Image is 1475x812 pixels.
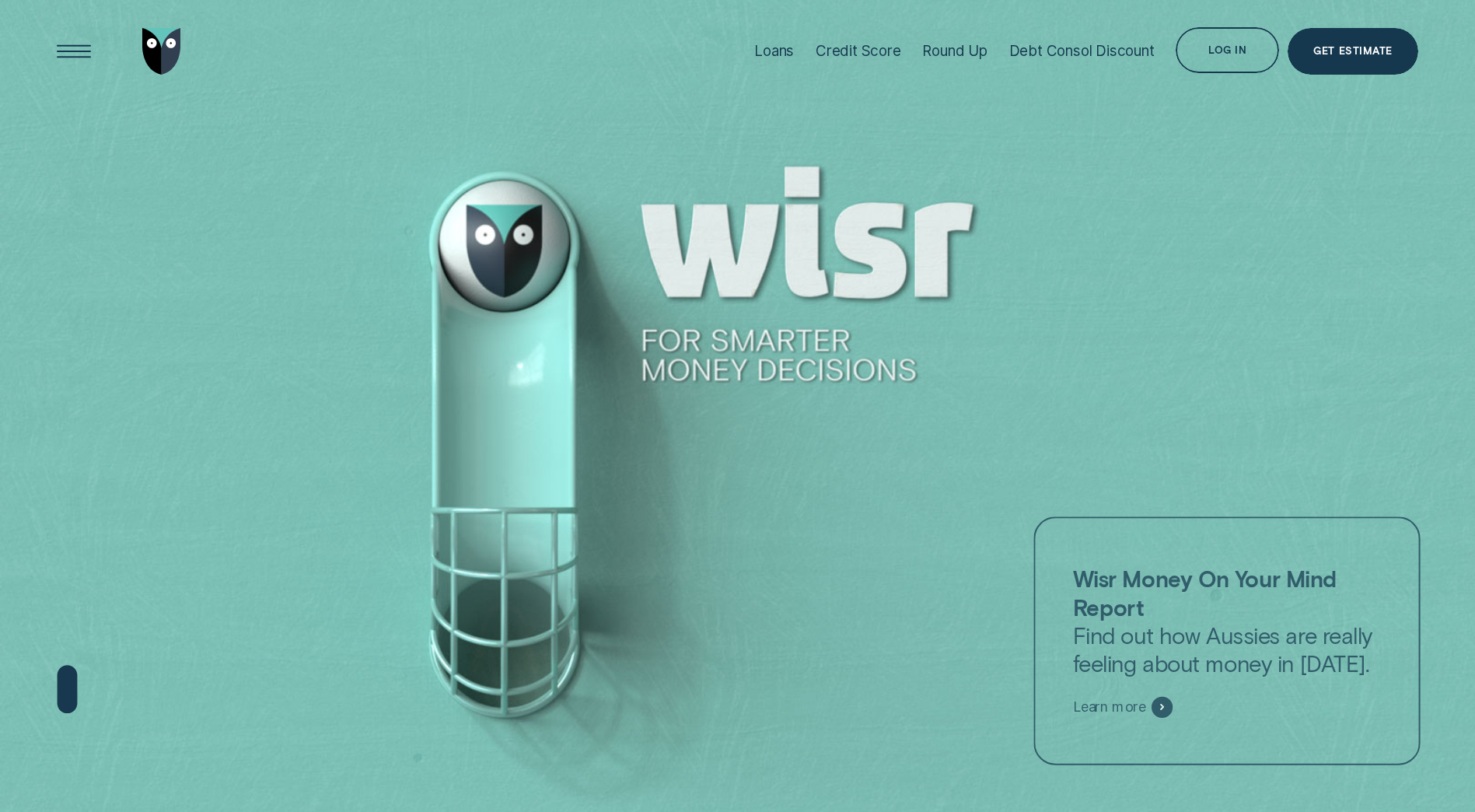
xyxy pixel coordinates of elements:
[142,28,181,75] img: Wisr
[1072,698,1145,716] span: Learn more
[922,42,987,60] div: Round Up
[1288,28,1418,75] a: Get Estimate
[1072,565,1381,677] p: Find out how Aussies are really feeling about money in [DATE].
[1033,517,1421,766] a: Wisr Money On Your Mind ReportFind out how Aussies are really feeling about money in [DATE].Learn...
[1176,27,1279,74] button: Log in
[1072,565,1336,621] strong: Wisr Money On Your Mind Report
[816,42,901,60] div: Credit Score
[1009,42,1155,60] div: Debt Consol Discount
[51,28,97,75] button: Open Menu
[754,42,794,60] div: Loans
